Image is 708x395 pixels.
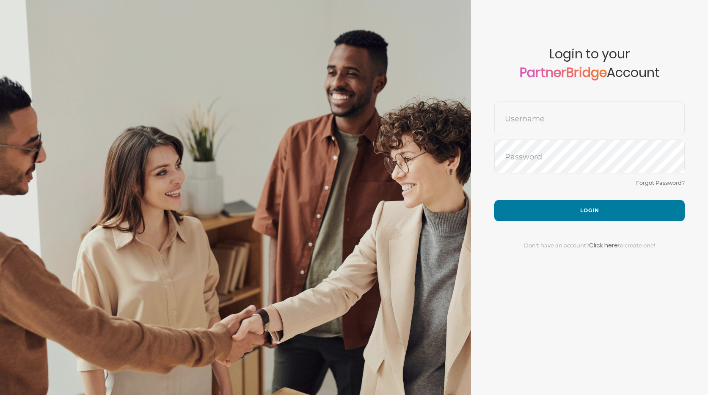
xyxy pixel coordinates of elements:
a: Forgot Password? [636,179,685,186]
span: Don't have an account? to create one! [524,242,655,249]
button: Login [494,200,685,221]
span: Login to your Account [494,47,685,101]
a: PartnerBridge [520,63,607,82]
a: Click here [589,241,618,250]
